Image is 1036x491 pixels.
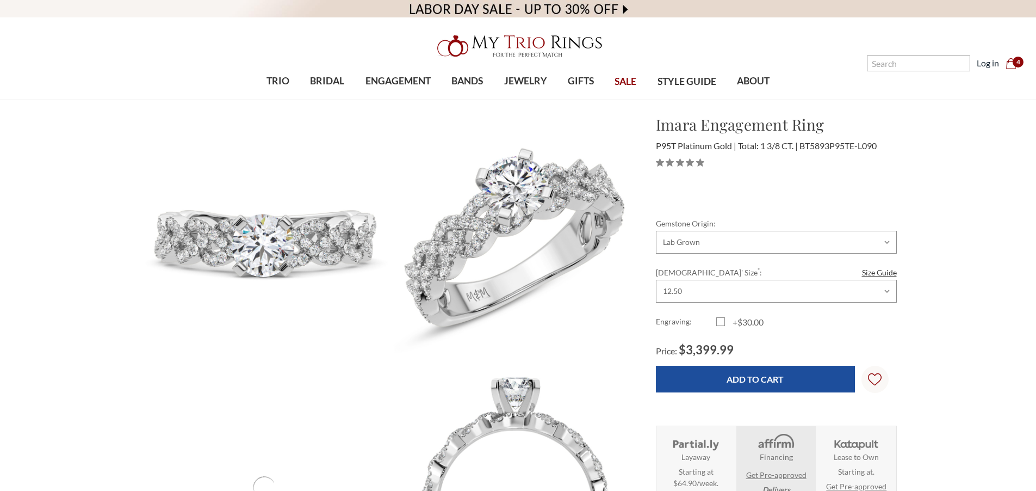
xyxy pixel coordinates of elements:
[310,74,344,88] span: BRIDAL
[266,74,289,88] span: TRIO
[355,64,441,99] a: ENGAGEMENT
[656,113,897,136] h1: Imara Engagement Ring
[557,64,604,99] a: GIFTS
[1013,57,1023,67] span: 4
[681,451,710,463] strong: Layaway
[656,267,897,278] label: [DEMOGRAPHIC_DATA]' Size :
[322,99,333,100] button: submenu toggle
[716,316,777,329] label: +$30.00
[393,99,404,100] button: submenu toggle
[838,466,874,477] span: Starting at .
[737,74,770,88] span: ABOUT
[831,433,882,451] img: Katapult
[671,433,721,451] img: Layaway
[441,64,493,99] a: BANDS
[868,339,882,420] svg: Wish Lists
[493,64,557,99] a: JEWELRY
[604,64,647,100] a: SALE
[656,218,897,229] label: Gemstone Origin:
[365,74,431,88] span: ENGAGEMENT
[272,99,283,100] button: submenu toggle
[861,366,889,393] a: Wish Lists
[575,99,586,100] button: submenu toggle
[673,466,718,489] span: Starting at $64.90/week.
[300,64,355,99] a: BRIDAL
[256,64,300,99] a: TRIO
[140,114,389,363] img: Photo of Imara 1 3/8 ct tw. Lab Grown Round Solitaire Diamond Engagement Ring Platinum [BT5893PE-...
[504,74,547,88] span: JEWELRY
[389,114,638,363] img: Photo of Imara 1 3/8 ct tw. Lab Grown Round Solitaire Diamond Engagement Ring Platinum [BT5893PE-...
[615,75,636,89] span: SALE
[748,99,759,100] button: submenu toggle
[656,316,716,329] label: Engraving:
[738,140,798,151] span: Total: 1 3/8 CT.
[746,469,807,481] a: Get Pre-approved
[431,29,605,64] img: My Trio Rings
[300,29,735,64] a: My Trio Rings
[727,64,780,99] a: ABOUT
[656,346,677,356] span: Price:
[657,75,716,89] span: STYLE GUIDE
[1006,57,1023,70] a: Cart with 0 items
[750,433,801,451] img: Affirm
[1006,58,1016,69] svg: cart.cart_preview
[679,342,734,357] span: $3,399.99
[867,56,970,71] input: Search
[647,64,726,100] a: STYLE GUIDE
[520,99,531,100] button: submenu toggle
[834,451,879,463] strong: Lease to Own
[862,267,897,278] a: Size Guide
[977,57,999,70] a: Log in
[568,74,594,88] span: GIFTS
[656,140,736,151] span: P95T Platinum Gold
[760,451,793,463] strong: Financing
[451,74,483,88] span: BANDS
[656,366,855,392] input: Add to Cart
[799,140,877,151] span: BT5893P95TE-L090
[462,99,473,100] button: submenu toggle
